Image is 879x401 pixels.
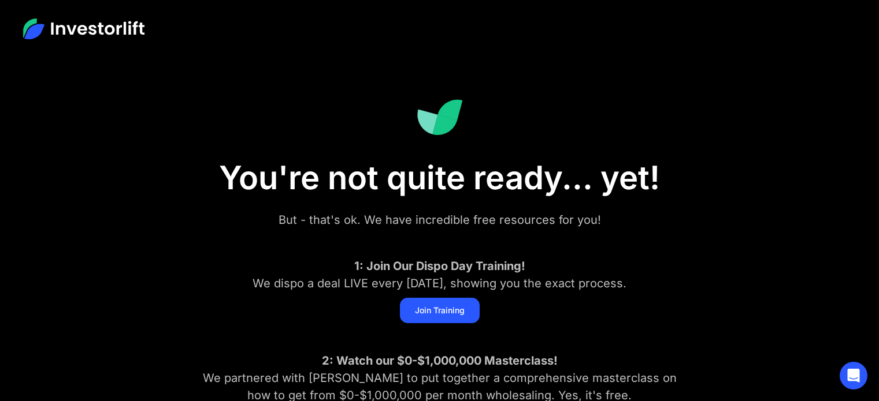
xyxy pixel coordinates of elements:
[322,354,558,368] strong: 2: Watch our $0-$1,000,000 Masterclass!
[417,99,463,136] img: Investorlift Dashboard
[354,259,525,273] strong: 1: Join Our Dispo Day Training!
[191,211,688,228] div: But - that's ok. We have incredible free resources for you!
[840,362,867,389] div: Open Intercom Messenger
[151,159,729,197] h1: You're not quite ready... yet!
[400,298,480,323] a: Join Training
[191,257,688,292] div: We dispo a deal LIVE every [DATE], showing you the exact process.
